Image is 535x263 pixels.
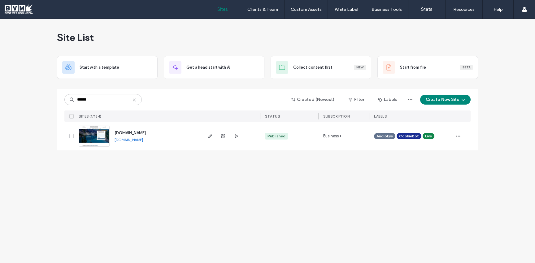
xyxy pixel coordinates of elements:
[265,114,280,119] span: STATUS
[335,7,358,12] label: White Label
[115,131,146,135] a: [DOMAIN_NAME]
[217,6,228,12] label: Sites
[247,7,278,12] label: Clients & Team
[267,133,285,139] div: Published
[400,64,426,71] span: Start from file
[494,7,503,12] label: Help
[293,64,333,71] span: Collect content first
[79,114,102,119] span: SITES (1/154)
[377,56,478,79] div: Start from fileBeta
[14,4,27,10] span: Help
[399,133,419,139] span: CookieBot
[323,133,341,139] span: Business+
[421,6,433,12] label: Stats
[372,7,402,12] label: Business Tools
[186,64,230,71] span: Get a head start with AI
[425,133,432,139] span: Live
[291,7,322,12] label: Custom Assets
[164,56,264,79] div: Get a head start with AI
[286,95,340,105] button: Created (Newest)
[420,95,471,105] button: Create New Site
[115,137,143,142] a: [DOMAIN_NAME]
[460,65,473,70] div: Beta
[323,114,350,119] span: SUBSCRIPTION
[57,56,158,79] div: Start with a template
[376,133,393,139] span: AudioEye
[374,114,387,119] span: LABELS
[509,235,530,258] iframe: Chat
[57,31,94,44] span: Site List
[271,56,371,79] div: Collect content firstNew
[354,65,366,70] div: New
[453,7,475,12] label: Resources
[373,95,403,105] button: Labels
[80,64,119,71] span: Start with a template
[342,95,370,105] button: Filter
